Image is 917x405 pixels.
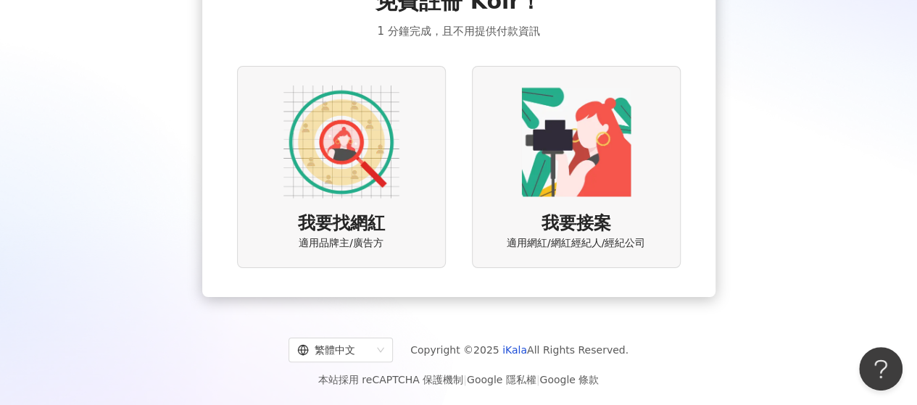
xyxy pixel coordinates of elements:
div: 繁體中文 [297,338,371,362]
a: Google 隱私權 [467,374,536,385]
img: AD identity option [283,84,399,200]
a: Google 條款 [539,374,599,385]
span: 適用網紅/網紅經紀人/經紀公司 [507,236,645,251]
a: iKala [502,344,527,356]
span: 我要找網紅 [298,212,385,236]
span: 適用品牌主/廣告方 [299,236,383,251]
iframe: Help Scout Beacon - Open [859,347,903,391]
span: Copyright © 2025 All Rights Reserved. [410,341,628,359]
span: | [536,374,540,385]
img: KOL identity option [518,84,634,200]
span: 我要接案 [542,212,611,236]
span: | [463,374,467,385]
span: 本站採用 reCAPTCHA 保護機制 [318,371,599,388]
span: 1 分鐘完成，且不用提供付款資訊 [377,22,539,40]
